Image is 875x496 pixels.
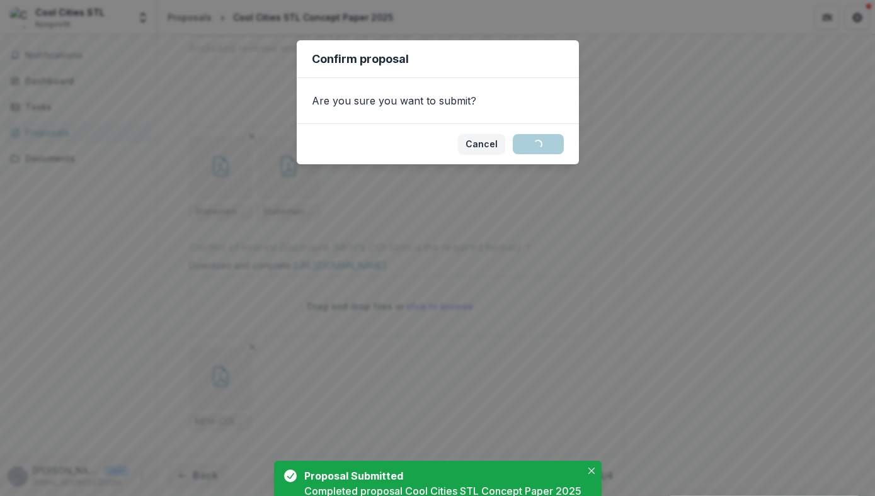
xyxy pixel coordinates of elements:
div: Proposal Submitted [304,468,576,483]
header: Confirm proposal [297,40,579,78]
button: Cancel [458,134,505,154]
button: Close [584,463,599,478]
div: Are you sure you want to submit? [297,78,579,123]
